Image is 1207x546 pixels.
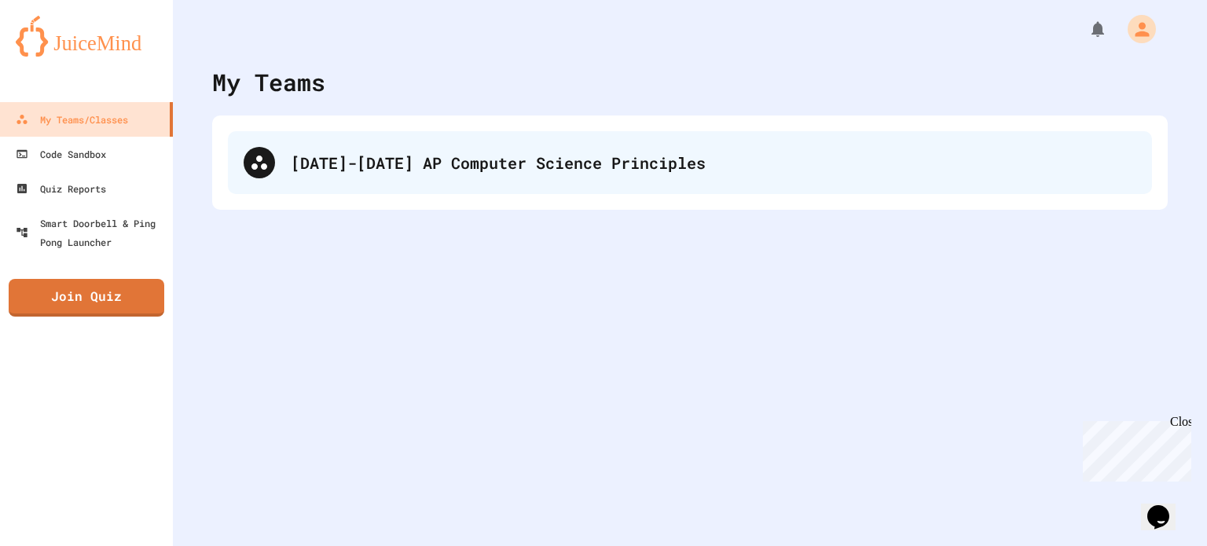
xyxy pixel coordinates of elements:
[16,179,106,198] div: Quiz Reports
[212,64,325,100] div: My Teams
[16,16,157,57] img: logo-orange.svg
[9,279,164,317] a: Join Quiz
[1059,16,1111,42] div: My Notifications
[16,110,128,129] div: My Teams/Classes
[16,145,106,163] div: Code Sandbox
[6,6,108,100] div: Chat with us now!Close
[1111,11,1160,47] div: My Account
[228,131,1152,194] div: [DATE]-[DATE] AP Computer Science Principles
[16,214,167,251] div: Smart Doorbell & Ping Pong Launcher
[1141,483,1191,530] iframe: chat widget
[1077,415,1191,482] iframe: chat widget
[291,151,1136,174] div: [DATE]-[DATE] AP Computer Science Principles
